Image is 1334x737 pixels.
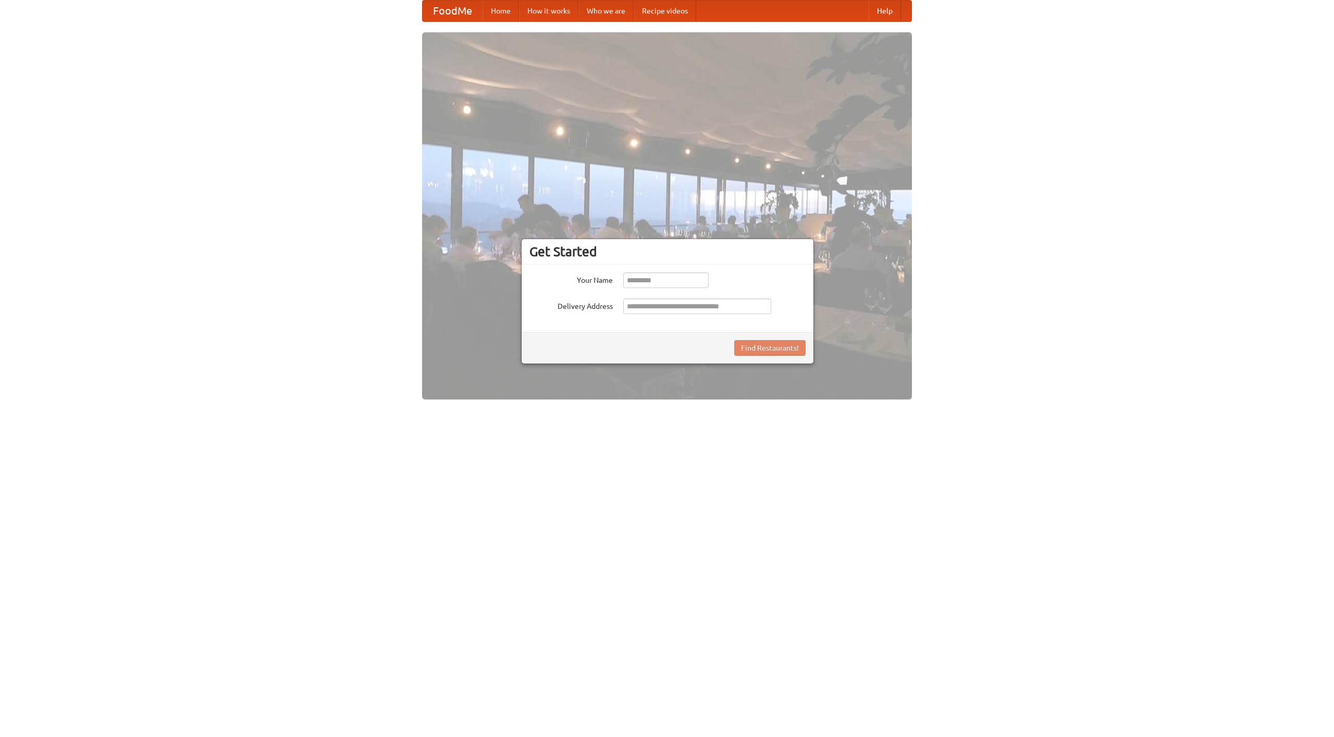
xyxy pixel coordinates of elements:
a: Home [483,1,519,21]
h3: Get Started [529,244,806,259]
a: FoodMe [423,1,483,21]
label: Your Name [529,272,613,285]
a: Recipe videos [634,1,696,21]
button: Find Restaurants! [734,340,806,356]
label: Delivery Address [529,298,613,311]
a: Who we are [578,1,634,21]
a: Help [869,1,901,21]
a: How it works [519,1,578,21]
